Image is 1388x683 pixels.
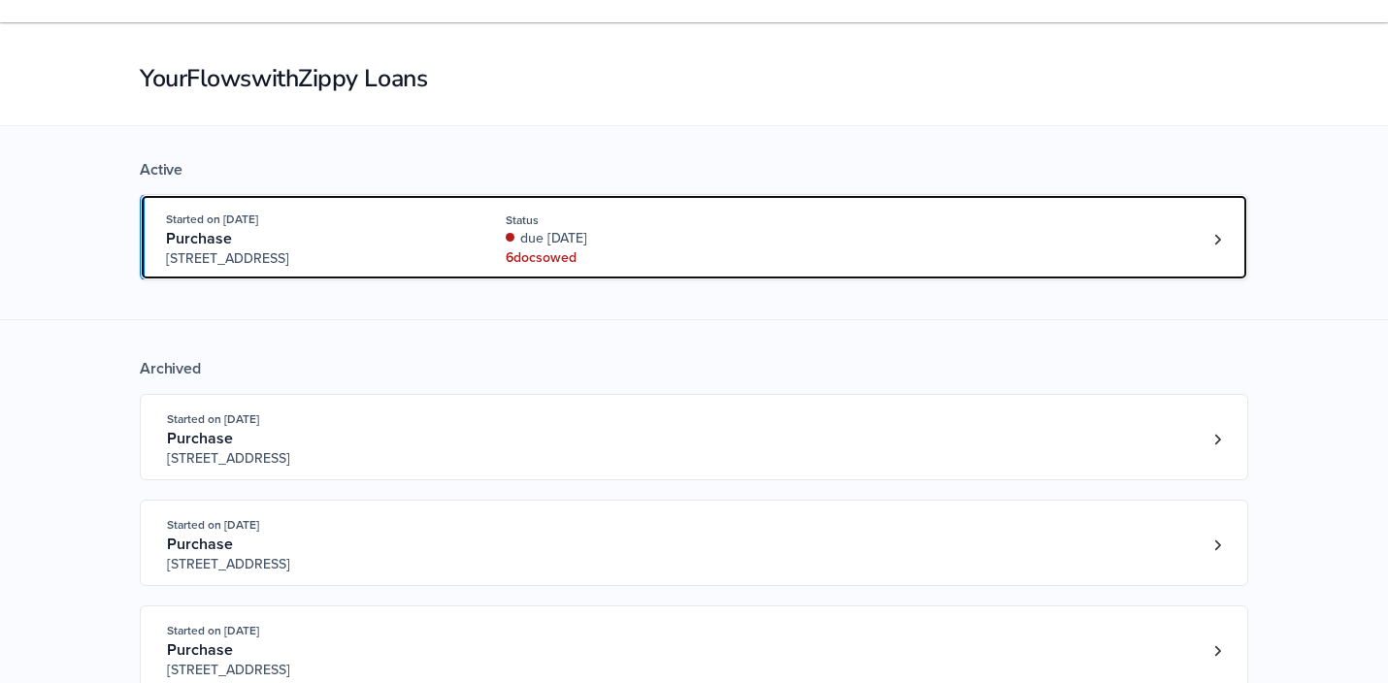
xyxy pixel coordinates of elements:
[166,212,258,226] span: Started on [DATE]
[167,429,233,448] span: Purchase
[1203,425,1232,454] a: Loan number 3921318
[140,194,1248,280] a: Open loan 4268206
[506,248,765,268] div: 6 doc s owed
[167,535,233,554] span: Purchase
[1203,531,1232,560] a: Loan number 3488624
[167,412,259,426] span: Started on [DATE]
[506,229,765,248] div: due [DATE]
[140,359,1248,378] div: Archived
[167,624,259,637] span: Started on [DATE]
[506,211,765,229] div: Status
[167,555,463,574] span: [STREET_ADDRESS]
[167,518,259,532] span: Started on [DATE]
[140,62,1248,95] h1: Your Flows with Zippy Loans
[140,394,1248,480] a: Open loan 3921318
[166,249,462,269] span: [STREET_ADDRESS]
[167,640,233,660] span: Purchase
[167,661,463,680] span: [STREET_ADDRESS]
[166,229,232,248] span: Purchase
[167,449,463,469] span: [STREET_ADDRESS]
[140,160,1248,179] div: Active
[140,500,1248,586] a: Open loan 3488624
[1203,636,1232,666] a: Loan number 3437686
[1203,225,1232,254] a: Loan number 4268206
